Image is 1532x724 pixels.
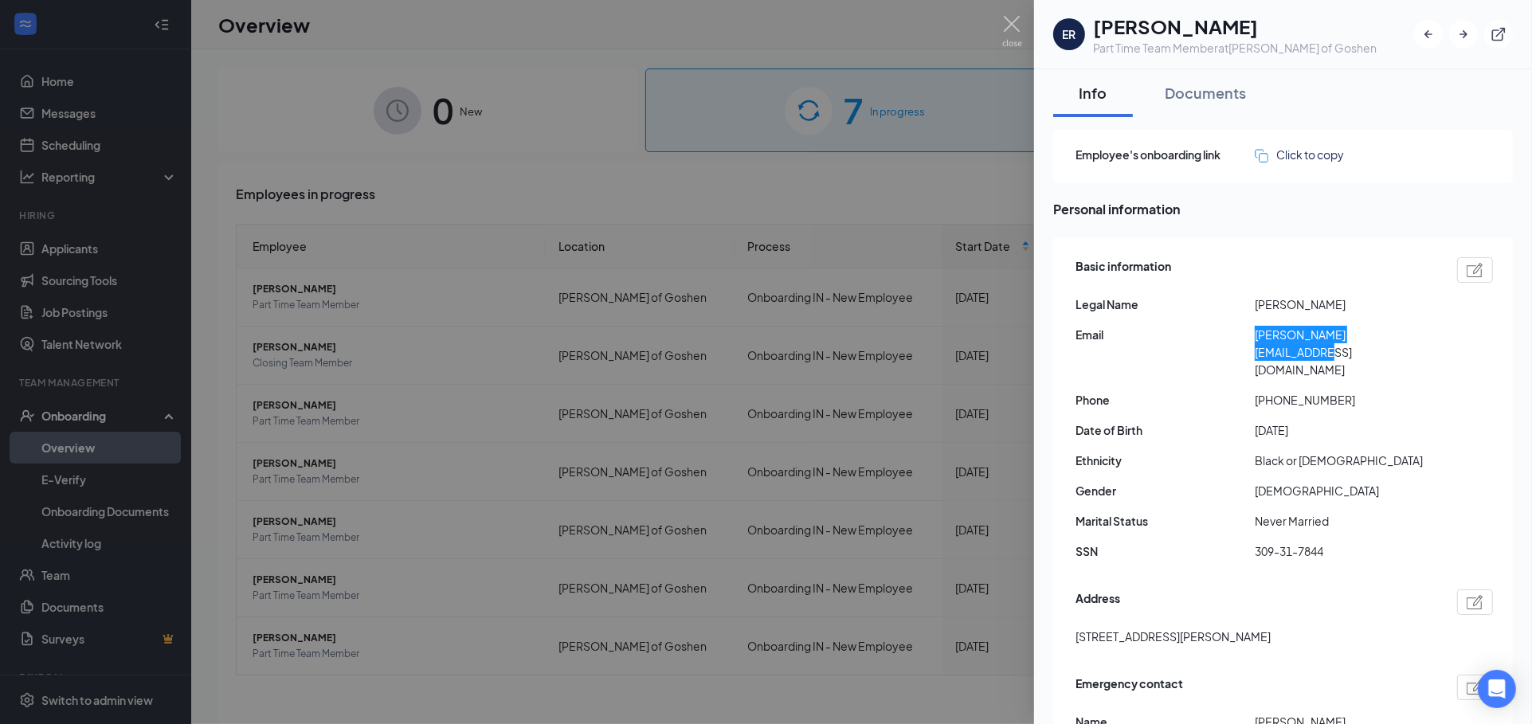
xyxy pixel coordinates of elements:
span: 309-31-7844 [1255,542,1434,560]
span: Personal information [1053,199,1513,219]
span: Address [1076,589,1120,615]
div: Part Time Team Member at [PERSON_NAME] of Goshen [1093,40,1377,56]
svg: ExternalLink [1491,26,1507,42]
span: Email [1076,326,1255,343]
span: [PHONE_NUMBER] [1255,391,1434,409]
button: Click to copy [1255,146,1344,163]
svg: ArrowRight [1456,26,1471,42]
span: [DEMOGRAPHIC_DATA] [1255,482,1434,499]
span: Employee's onboarding link [1076,146,1255,163]
span: [STREET_ADDRESS][PERSON_NAME] [1076,628,1271,645]
span: Marital Status [1076,512,1255,530]
span: Ethnicity [1076,452,1255,469]
span: SSN [1076,542,1255,560]
span: [DATE] [1255,421,1434,439]
div: ER [1063,26,1076,42]
svg: ArrowLeftNew [1420,26,1436,42]
div: Open Intercom Messenger [1478,670,1516,708]
span: Phone [1076,391,1255,409]
span: Black or [DEMOGRAPHIC_DATA] [1255,452,1434,469]
span: Emergency contact [1076,675,1183,700]
div: Documents [1165,83,1246,103]
img: click-to-copy.71757273a98fde459dfc.svg [1255,149,1268,162]
div: Info [1069,83,1117,103]
span: Basic information [1076,257,1171,283]
span: Date of Birth [1076,421,1255,439]
span: Gender [1076,482,1255,499]
button: ArrowLeftNew [1414,20,1443,49]
button: ArrowRight [1449,20,1478,49]
span: Legal Name [1076,295,1255,313]
h1: [PERSON_NAME] [1093,13,1377,40]
button: ExternalLink [1484,20,1513,49]
span: [PERSON_NAME] [1255,295,1434,313]
span: Never Married [1255,512,1434,530]
span: [PERSON_NAME][EMAIL_ADDRESS][DOMAIN_NAME] [1255,326,1434,378]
